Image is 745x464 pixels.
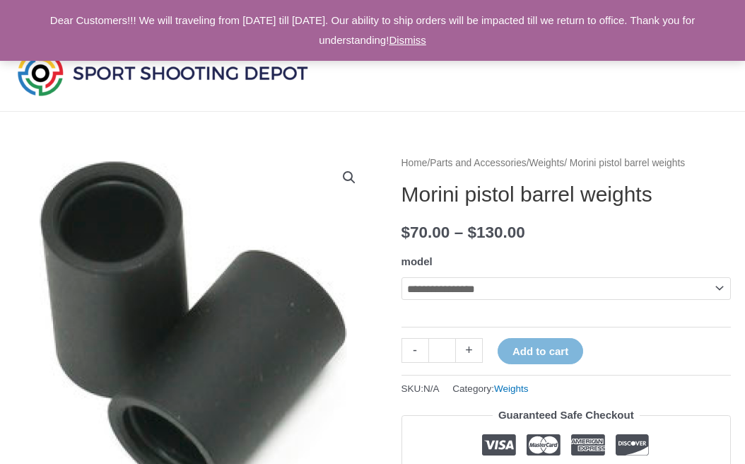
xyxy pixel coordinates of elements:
[430,158,527,168] a: Parts and Accessories
[493,405,640,425] legend: Guaranteed Safe Checkout
[452,380,528,398] span: Category:
[401,255,433,267] label: model
[336,165,362,190] a: View full-screen image gallery
[467,224,476,241] span: $
[454,224,464,241] span: –
[456,338,483,363] a: +
[498,338,583,364] button: Add to cart
[494,383,529,394] a: Weights
[14,47,311,99] img: Sport Shooting Depot
[401,224,411,241] span: $
[401,380,440,398] span: SKU:
[401,338,428,363] a: -
[389,34,426,46] a: Dismiss
[423,383,440,394] span: N/A
[401,158,428,168] a: Home
[428,338,456,363] input: Product quantity
[529,158,565,168] a: Weights
[401,182,731,207] h1: Morini pistol barrel weights
[401,224,450,241] bdi: 70.00
[467,224,524,241] bdi: 130.00
[401,154,731,173] nav: Breadcrumb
